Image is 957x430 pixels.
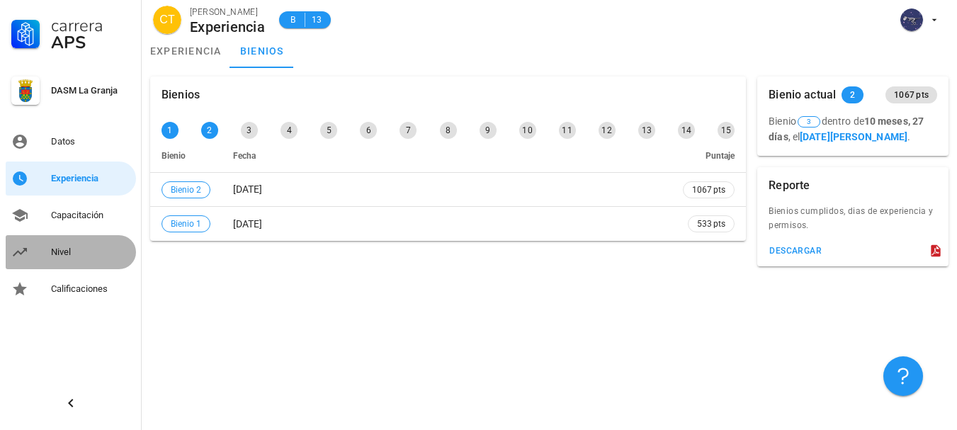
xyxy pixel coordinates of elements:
[311,13,322,27] span: 13
[150,139,222,173] th: Bienio
[6,162,136,196] a: Experiencia
[769,167,810,204] div: Reporte
[51,34,130,51] div: APS
[697,217,725,231] span: 533 pts
[233,151,256,161] span: Fecha
[51,173,130,184] div: Experiencia
[763,241,827,261] button: descargar
[51,283,130,295] div: Calificaciones
[793,131,910,142] span: el .
[281,122,298,139] div: 4
[718,122,735,139] div: 15
[51,85,130,96] div: DASM La Granja
[6,198,136,232] a: Capacitación
[222,139,672,173] th: Fecha
[320,122,337,139] div: 5
[6,235,136,269] a: Nivel
[159,6,174,34] span: CT
[51,247,130,258] div: Nivel
[800,131,907,142] b: [DATE][PERSON_NAME]
[559,122,576,139] div: 11
[440,122,457,139] div: 8
[233,218,262,230] span: [DATE]
[6,125,136,159] a: Datos
[6,272,136,306] a: Calificaciones
[706,151,735,161] span: Puntaje
[692,183,725,197] span: 1067 pts
[190,5,265,19] div: [PERSON_NAME]
[233,183,262,195] span: [DATE]
[807,117,811,127] span: 3
[400,122,417,139] div: 7
[190,19,265,35] div: Experiencia
[51,136,130,147] div: Datos
[769,77,836,113] div: Bienio actual
[162,151,186,161] span: Bienio
[900,9,923,31] div: avatar
[672,139,746,173] th: Puntaje
[162,77,200,113] div: Bienios
[678,122,695,139] div: 14
[769,115,924,142] span: Bienio dentro de ,
[894,86,929,103] span: 1067 pts
[51,17,130,34] div: Carrera
[638,122,655,139] div: 13
[480,122,497,139] div: 9
[360,122,377,139] div: 6
[142,34,230,68] a: experiencia
[153,6,181,34] div: avatar
[171,182,201,198] span: Bienio 2
[288,13,299,27] span: B
[850,86,855,103] span: 2
[51,210,130,221] div: Capacitación
[201,122,218,139] div: 2
[769,246,822,256] div: descargar
[241,122,258,139] div: 3
[230,34,294,68] a: bienios
[757,204,948,241] div: Bienios cumplidos, dias de experiencia y permisos.
[599,122,616,139] div: 12
[519,122,536,139] div: 10
[171,216,201,232] span: Bienio 1
[162,122,179,139] div: 1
